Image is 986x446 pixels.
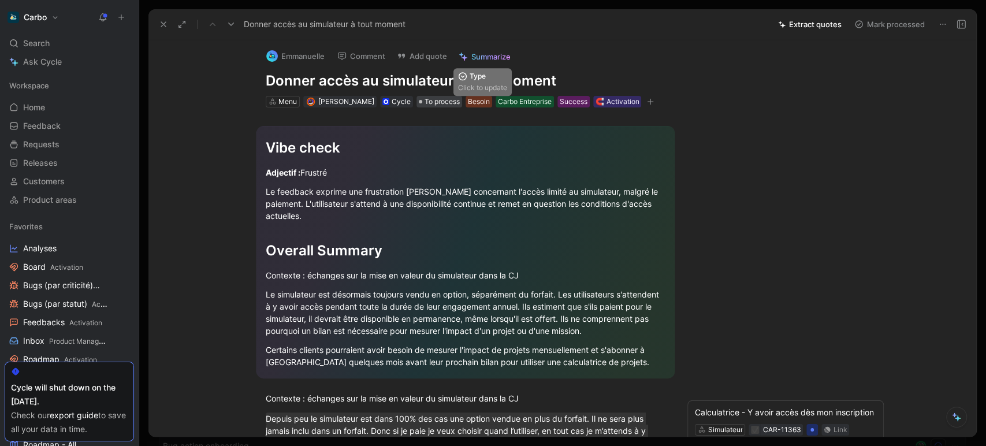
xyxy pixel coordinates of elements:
h1: Donner accès au simulateur à tout moment [266,72,665,90]
a: Bugs (par statut)Activation [5,295,134,313]
div: Cycle will shut down on the [DATE]. [11,381,128,408]
a: Ask Cycle [5,53,134,70]
button: CarboCarbo [5,9,62,25]
a: Bugs (par criticité)Activation [5,277,134,294]
span: Favorites [9,221,43,232]
button: Comment [332,48,390,64]
span: Releases [23,157,58,169]
span: Feedback [23,120,61,132]
span: Feedbacks [23,317,102,329]
span: Summarize [471,51,511,62]
a: Requests [5,136,134,153]
span: Home [23,102,45,113]
div: Carbo Entreprise [498,96,552,107]
span: Workspace [9,80,49,91]
div: Overall Summary [266,240,665,261]
a: BoardActivation [5,258,134,276]
a: Releases [5,154,134,172]
button: Summarize [453,49,516,65]
button: Add quote [392,48,452,64]
div: Success [560,96,587,107]
span: Bugs (par statut) [23,298,108,310]
span: Product Management [49,337,119,345]
div: To process [416,96,462,107]
img: logo [266,50,278,62]
div: Link [833,424,847,436]
img: ✔️ [751,426,758,433]
div: Le feedback exprime une frustration [PERSON_NAME] concernant l'accès limité au simulateur, malgré... [266,185,665,222]
span: Product areas [23,194,77,206]
div: 🧲 Activation [596,96,639,107]
div: Check our to save all your data in time. [11,408,128,436]
span: Customers [23,176,65,187]
span: Analyses [23,243,57,254]
a: Analyses [5,240,134,257]
span: Requests [23,139,59,150]
a: Feedback [5,117,134,135]
a: RoadmapActivation [5,351,134,368]
span: To process [425,96,460,107]
div: Favorites [5,218,134,235]
div: Workspace [5,77,134,94]
div: Certains clients pourraient avoir besoin de mesurer l'impact de projets mensuellement et s'abonne... [266,344,665,368]
button: logoEmmanuelle [261,47,330,65]
div: Besoin [468,96,490,107]
span: Donner accès au simulateur à tout moment [244,17,405,31]
div: Menu [278,96,297,107]
div: Cycle [392,96,411,107]
div: Contexte : échanges sur la mise en valeur du simulateur dans la CJ [266,269,665,281]
img: avatar [308,98,314,105]
a: FeedbacksActivation [5,314,134,331]
button: Extract quotes [773,16,847,32]
a: Customers [5,173,134,190]
img: Carbo [8,12,19,23]
div: Calculatrice - Y avoir accès dès mon inscription [695,406,876,419]
a: Home [5,99,134,116]
span: Board [23,261,83,273]
strong: Adjectif : [266,168,300,177]
div: Contexte : échanges sur la mise en valeur du simulateur dans la CJ [266,392,665,404]
span: Roadmap [23,354,97,366]
span: Bugs (par criticité) [23,280,109,292]
a: export guide [50,410,98,420]
span: Inbox [23,335,107,347]
span: Activation [92,300,125,309]
div: Search [5,35,134,52]
h1: Carbo [24,12,47,23]
span: Ask Cycle [23,55,62,69]
div: CAR-11363 [762,424,801,436]
div: Simulateur [708,424,742,436]
button: ✔️ [751,426,759,434]
div: Vibe check [266,137,665,158]
span: Search [23,36,50,50]
div: Frustré [266,166,665,179]
span: [PERSON_NAME] [318,97,374,106]
a: InboxProduct Management [5,332,134,350]
button: Mark processed [849,16,930,32]
div: Le simulateur est désormais toujours vendu en option, séparément du forfait. Les utilisateurs s'a... [266,288,665,337]
a: Product areas [5,191,134,209]
span: Activation [64,355,97,364]
span: Activation [69,318,102,327]
span: Activation [50,263,83,272]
